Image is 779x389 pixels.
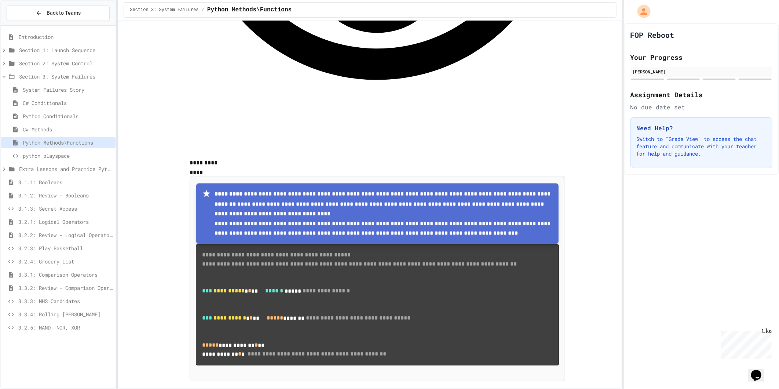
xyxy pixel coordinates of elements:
[630,52,772,62] h2: Your Progress
[18,205,113,212] span: 3.1.3: Secret Access
[18,297,113,305] span: 3.3.3: NHS Candidates
[202,7,204,13] span: /
[23,99,113,107] span: C# Conditionals
[7,5,110,21] button: Back to Teams
[18,258,113,265] span: 3.2.4: Grocery List
[19,46,113,54] span: Section 1: Launch Sequence
[19,59,113,67] span: Section 2: System Control
[207,6,292,14] span: Python Methods\Functions
[637,124,766,132] h3: Need Help?
[633,68,770,75] div: [PERSON_NAME]
[19,73,113,80] span: Section 3: System Failures
[3,3,51,47] div: Chat with us now!Close
[18,271,113,279] span: 3.3.1: Comparison Operators
[18,231,113,239] span: 3.2.2: Review - Logical Operators
[23,126,113,133] span: C# Methods
[18,192,113,199] span: 3.1.2: Review - Booleans
[18,218,113,226] span: 3.2.1: Logical Operators
[130,7,198,13] span: Section 3: System Failures
[630,30,674,40] h1: FOP Reboot
[630,103,772,112] div: No due date set
[18,324,113,331] span: 3.2.5: NAND, NOR, XOR
[18,284,113,292] span: 3.3.2: Review - Comparison Operators
[23,86,113,94] span: System Failures Story
[18,33,113,41] span: Introduction
[18,244,113,252] span: 3.2.3: Play Basketball
[18,310,113,318] span: 3.3.4: Rolling [PERSON_NAME]
[630,3,652,20] div: My Account
[630,90,772,100] h2: Assignment Details
[23,139,113,146] span: Python Methods\Functions
[18,178,113,186] span: 3.1.1: Booleans
[19,165,113,173] span: Extra Lessons and Practice Python
[637,135,766,157] p: Switch to "Grade View" to access the chat feature and communicate with your teacher for help and ...
[23,112,113,120] span: Python Conditionals
[47,9,81,17] span: Back to Teams
[748,360,772,382] iframe: chat widget
[23,152,113,160] span: python playspace
[718,328,772,359] iframe: chat widget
